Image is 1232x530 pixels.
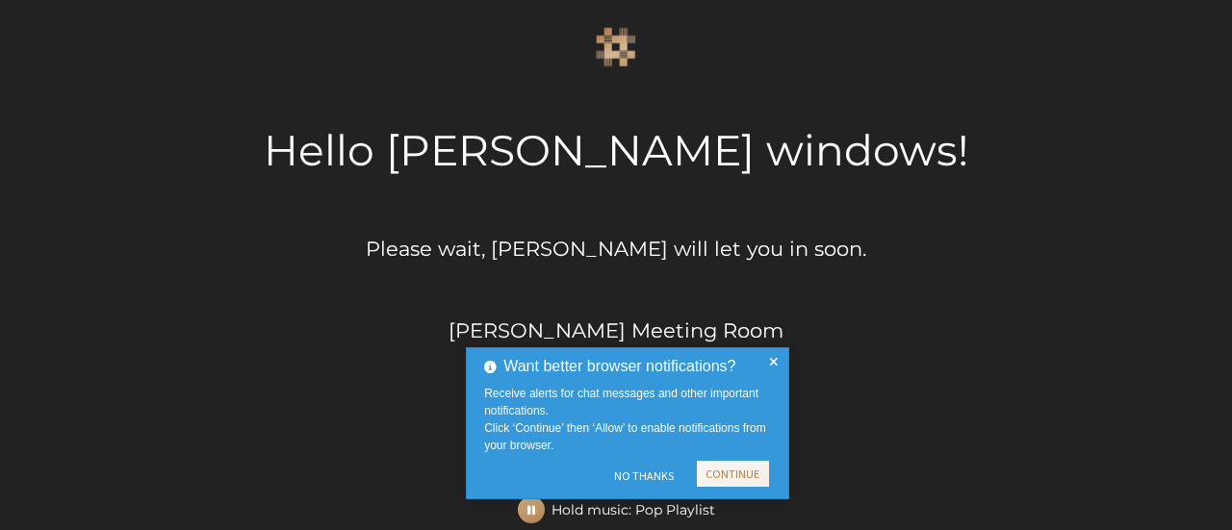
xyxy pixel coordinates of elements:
[264,118,968,182] div: Hello [PERSON_NAME] windows!
[484,385,776,454] div: Receive alerts for chat messages and other important notifications. Click ‘Continue’ then ‘Allow’...
[503,355,735,378] span: Want better browser notifications?
[366,234,866,265] div: Please wait, [PERSON_NAME] will let you in soon.
[697,461,769,487] button: Continue
[604,461,682,492] button: No Thanks
[449,315,783,346] div: [PERSON_NAME] Meeting Room
[596,27,636,67] img: Iotum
